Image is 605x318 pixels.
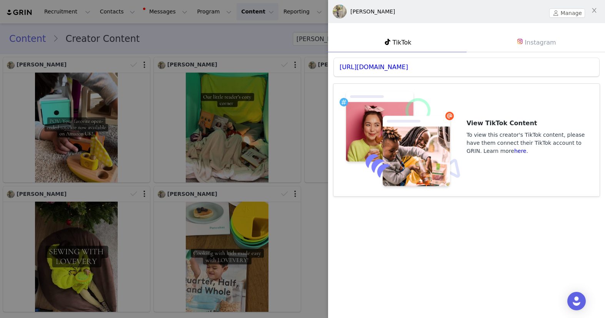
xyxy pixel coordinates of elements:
[467,131,593,155] h4: To view this creator's TikTok content, please have them connect their TikTok account to GRIN. Lea...
[333,5,347,18] img: Diana Caragea
[350,8,395,16] div: [PERSON_NAME]
[467,119,593,128] h3: View TikTok Content
[328,33,467,52] a: TikTok
[567,292,586,310] div: Open Intercom Messenger
[549,8,585,18] button: Manage
[514,148,527,154] a: here
[340,90,467,190] img: missingcontent.png
[591,7,597,13] i: icon: close
[340,63,408,71] a: [URL][DOMAIN_NAME]
[517,38,523,45] img: instagram.svg
[467,32,605,52] a: Instagram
